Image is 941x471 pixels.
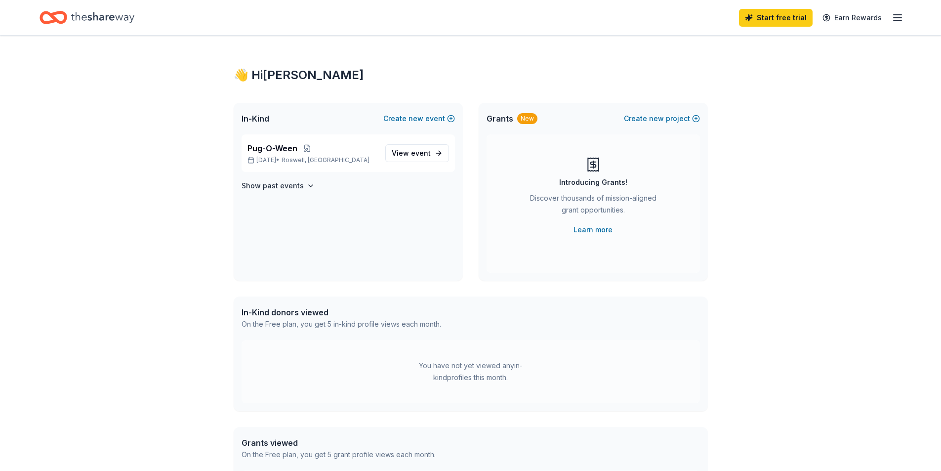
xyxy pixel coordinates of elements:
[242,318,441,330] div: On the Free plan, you get 5 in-kind profile views each month.
[282,156,369,164] span: Roswell, [GEOGRAPHIC_DATA]
[409,113,423,125] span: new
[526,192,660,220] div: Discover thousands of mission-aligned grant opportunities.
[385,144,449,162] a: View event
[247,142,297,154] span: Pug-O-Ween
[383,113,455,125] button: Createnewevent
[242,180,304,192] h4: Show past events
[624,113,700,125] button: Createnewproject
[242,449,436,461] div: On the Free plan, you get 5 grant profile views each month.
[517,113,537,124] div: New
[487,113,513,125] span: Grants
[649,113,664,125] span: new
[242,437,436,449] div: Grants viewed
[409,360,532,384] div: You have not yet viewed any in-kind profiles this month.
[573,224,613,236] a: Learn more
[40,6,134,29] a: Home
[817,9,888,27] a: Earn Rewards
[411,149,431,157] span: event
[247,156,377,164] p: [DATE] •
[559,176,627,188] div: Introducing Grants!
[242,306,441,318] div: In-Kind donors viewed
[739,9,813,27] a: Start free trial
[242,180,315,192] button: Show past events
[234,67,708,83] div: 👋 Hi [PERSON_NAME]
[242,113,269,125] span: In-Kind
[392,147,431,159] span: View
